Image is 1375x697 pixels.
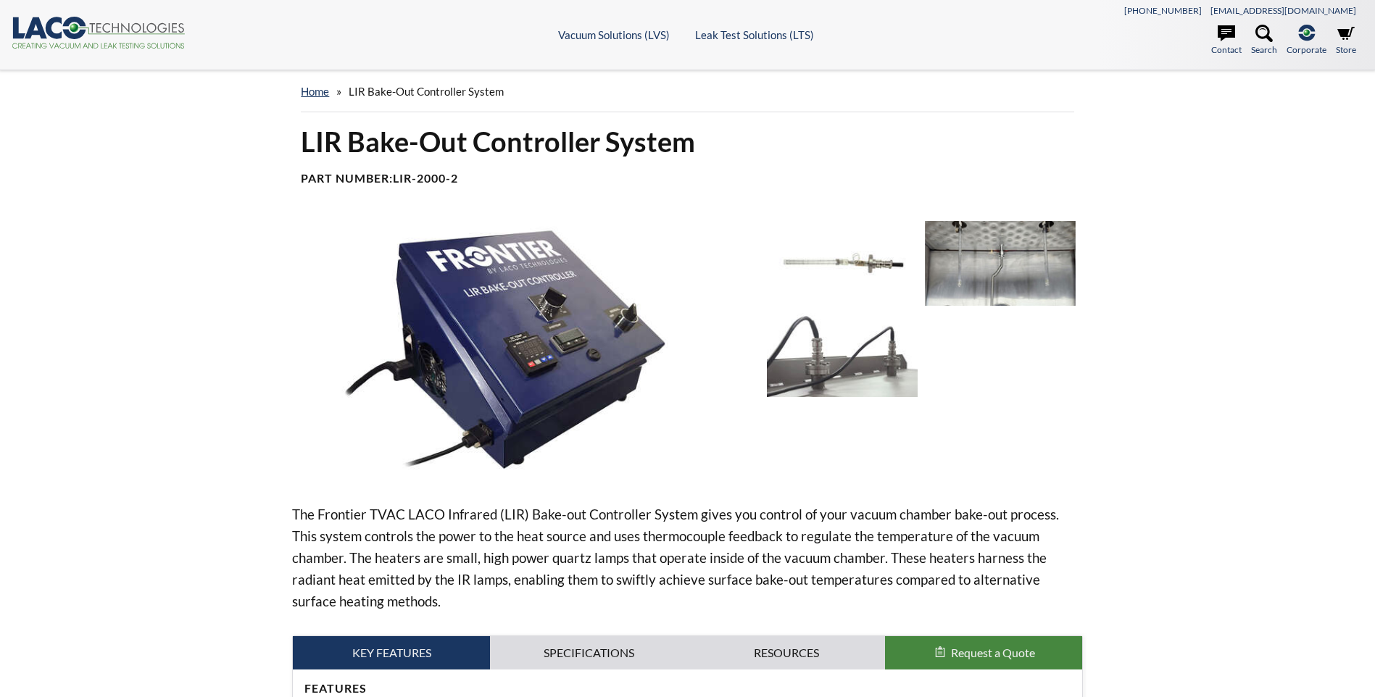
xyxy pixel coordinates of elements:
[292,221,755,480] img: LIR Bake-Out Controller
[885,636,1082,669] button: Request a Quote
[301,85,329,98] a: home
[925,221,1076,306] img: LIR Bake-Out Bulbs in chamber
[292,504,1082,612] p: The Frontier TVAC LACO Infrared (LIR) Bake-out Controller System gives you control of your vacuum...
[1124,5,1202,16] a: [PHONE_NUMBER]
[767,221,918,306] img: LIR Bake-Out Blub
[293,636,490,669] a: Key Features
[393,171,458,185] b: LIR-2000-2
[1251,25,1277,57] a: Search
[304,681,1070,696] h4: Features
[301,71,1073,112] div: »
[558,28,670,41] a: Vacuum Solutions (LVS)
[1336,25,1356,57] a: Store
[490,636,687,669] a: Specifications
[695,28,814,41] a: Leak Test Solutions (LTS)
[688,636,885,669] a: Resources
[301,124,1073,159] h1: LIR Bake-Out Controller System
[951,646,1035,659] span: Request a Quote
[301,171,1073,186] h4: Part Number:
[1287,43,1326,57] span: Corporate
[1211,25,1242,57] a: Contact
[349,85,504,98] span: LIR Bake-Out Controller System
[1210,5,1356,16] a: [EMAIL_ADDRESS][DOMAIN_NAME]
[767,313,918,398] img: LIR Bake-Out External feedthroughs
